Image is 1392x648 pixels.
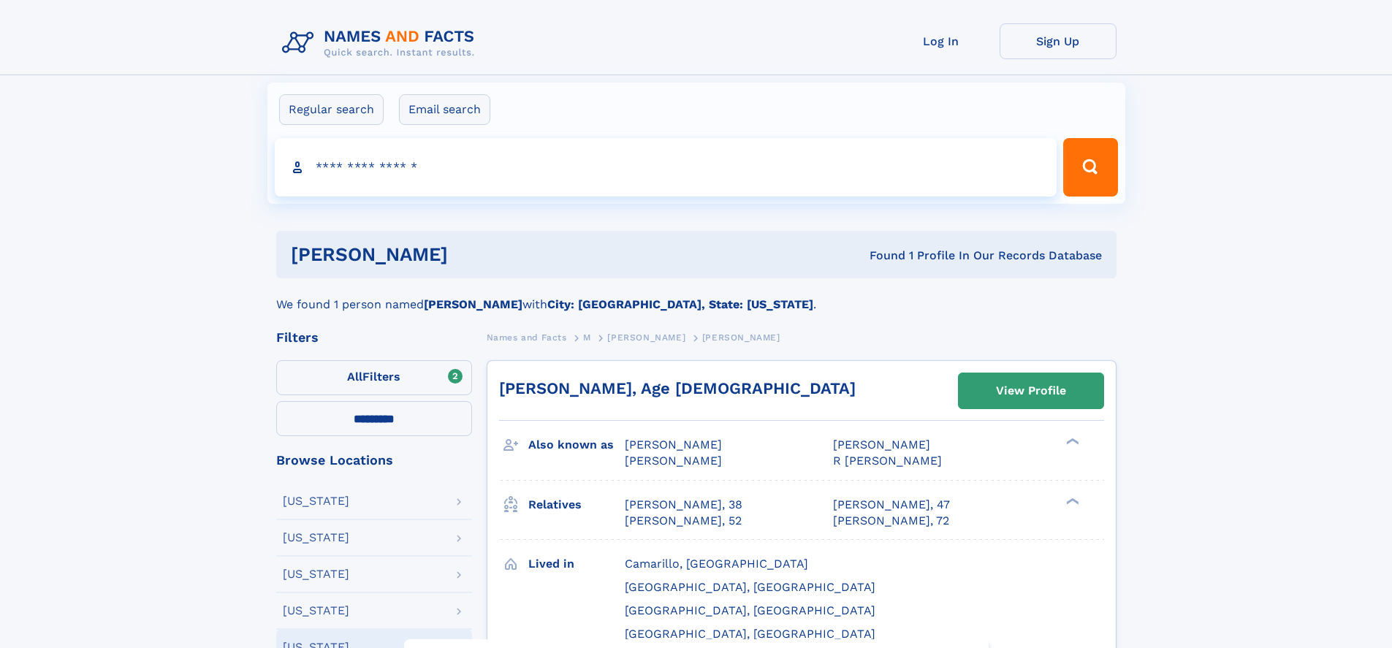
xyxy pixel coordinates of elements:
a: View Profile [959,373,1103,408]
span: [GEOGRAPHIC_DATA], [GEOGRAPHIC_DATA] [625,603,875,617]
h1: [PERSON_NAME] [291,245,659,264]
span: [PERSON_NAME] [625,454,722,468]
h3: Lived in [528,552,625,576]
span: R [PERSON_NAME] [833,454,942,468]
span: M [583,332,591,343]
label: Email search [399,94,490,125]
span: [PERSON_NAME] [607,332,685,343]
div: [US_STATE] [283,605,349,617]
h3: Relatives [528,492,625,517]
input: search input [275,138,1057,197]
span: [PERSON_NAME] [702,332,780,343]
div: We found 1 person named with . [276,278,1117,313]
div: [US_STATE] [283,532,349,544]
div: Found 1 Profile In Our Records Database [658,248,1102,264]
a: Names and Facts [487,328,567,346]
span: [GEOGRAPHIC_DATA], [GEOGRAPHIC_DATA] [625,580,875,594]
span: [PERSON_NAME] [833,438,930,451]
a: M [583,328,591,346]
h3: Also known as [528,432,625,457]
div: Browse Locations [276,454,472,467]
a: [PERSON_NAME], 38 [625,497,742,513]
a: Sign Up [1000,23,1117,59]
span: Camarillo, [GEOGRAPHIC_DATA] [625,557,808,571]
b: [PERSON_NAME] [424,297,522,311]
span: [GEOGRAPHIC_DATA], [GEOGRAPHIC_DATA] [625,627,875,641]
a: [PERSON_NAME], 52 [625,513,742,529]
a: Log In [883,23,1000,59]
div: [US_STATE] [283,568,349,580]
img: Logo Names and Facts [276,23,487,63]
a: [PERSON_NAME], 47 [833,497,950,513]
span: All [347,370,362,384]
button: Search Button [1063,138,1117,197]
div: ❯ [1062,437,1080,446]
label: Filters [276,360,472,395]
b: City: [GEOGRAPHIC_DATA], State: [US_STATE] [547,297,813,311]
div: [US_STATE] [283,495,349,507]
label: Regular search [279,94,384,125]
div: Filters [276,331,472,344]
div: ❯ [1062,496,1080,506]
div: View Profile [996,374,1066,408]
a: [PERSON_NAME], Age [DEMOGRAPHIC_DATA] [499,379,856,397]
a: [PERSON_NAME] [607,328,685,346]
a: [PERSON_NAME], 72 [833,513,949,529]
span: [PERSON_NAME] [625,438,722,451]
